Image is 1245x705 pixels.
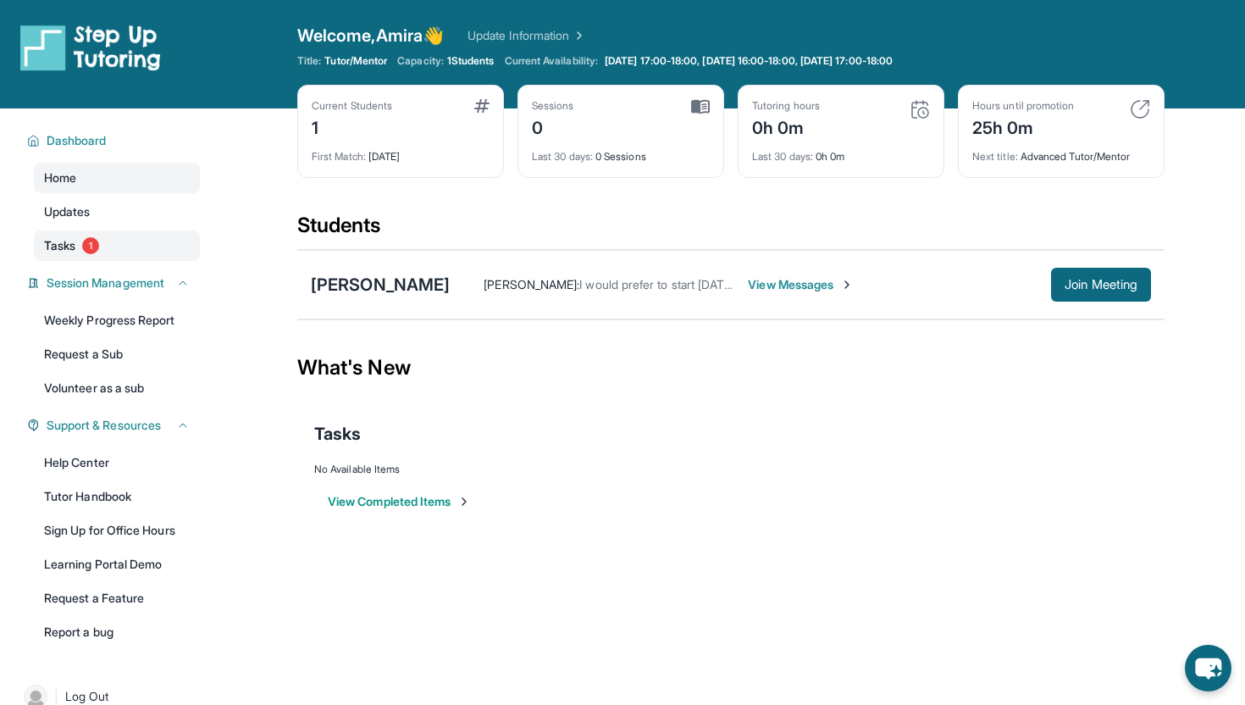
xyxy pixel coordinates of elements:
a: Help Center [34,447,200,478]
a: Home [34,163,200,193]
button: Session Management [40,275,190,291]
span: Join Meeting [1065,280,1137,290]
div: 1 [312,113,392,140]
div: 0h 0m [752,113,820,140]
span: Session Management [47,275,164,291]
div: Tutoring hours [752,99,820,113]
div: Advanced Tutor/Mentor [972,140,1150,164]
button: Support & Resources [40,417,190,434]
span: Tasks [44,237,75,254]
div: 25h 0m [972,113,1074,140]
a: Tutor Handbook [34,481,200,512]
span: Current Availability: [505,54,598,68]
button: View Completed Items [328,493,471,510]
button: Dashboard [40,132,190,149]
a: Volunteer as a sub [34,373,200,403]
a: Learning Portal Demo [34,549,200,580]
img: card [691,99,710,114]
span: 1 [82,237,99,254]
div: Current Students [312,99,392,113]
a: Weekly Progress Report [34,305,200,336]
button: chat-button [1185,645,1231,691]
span: [DATE] 17:00-18:00, [DATE] 16:00-18:00, [DATE] 17:00-18:00 [605,54,893,68]
a: Sign Up for Office Hours [34,515,200,546]
div: [DATE] [312,140,490,164]
button: Join Meeting [1051,268,1151,302]
a: Report a bug [34,617,200,647]
span: [PERSON_NAME] : [484,277,579,291]
span: Updates [44,203,91,220]
a: [DATE] 17:00-18:00, [DATE] 16:00-18:00, [DATE] 17:00-18:00 [601,54,896,68]
span: First Match : [312,150,366,163]
span: Log Out [65,688,109,705]
div: 0 [532,113,574,140]
div: Students [297,212,1165,249]
img: Chevron-Right [840,278,854,291]
span: Home [44,169,76,186]
div: Sessions [532,99,574,113]
a: Request a Sub [34,339,200,369]
img: card [1130,99,1150,119]
div: Hours until promotion [972,99,1074,113]
span: View Messages [748,276,854,293]
div: No Available Items [314,463,1148,476]
div: 0h 0m [752,140,930,164]
div: What's New [297,330,1165,405]
span: Last 30 days : [752,150,813,163]
span: Last 30 days : [532,150,593,163]
div: 0 Sessions [532,140,710,164]
a: Tasks1 [34,230,200,261]
span: Next title : [972,150,1018,163]
a: Update Information [468,27,586,44]
img: card [910,99,930,119]
div: [PERSON_NAME] [311,273,450,297]
span: Welcome, Amira 👋 [297,24,444,47]
a: Request a Feature [34,583,200,613]
span: 1 Students [447,54,495,68]
img: Chevron Right [569,27,586,44]
span: Dashboard [47,132,107,149]
span: Tutor/Mentor [324,54,387,68]
span: Support & Resources [47,417,161,434]
img: logo [20,24,161,71]
span: Capacity: [397,54,444,68]
span: Title: [297,54,321,68]
img: card [474,99,490,113]
a: Updates [34,197,200,227]
span: Tasks [314,422,361,446]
